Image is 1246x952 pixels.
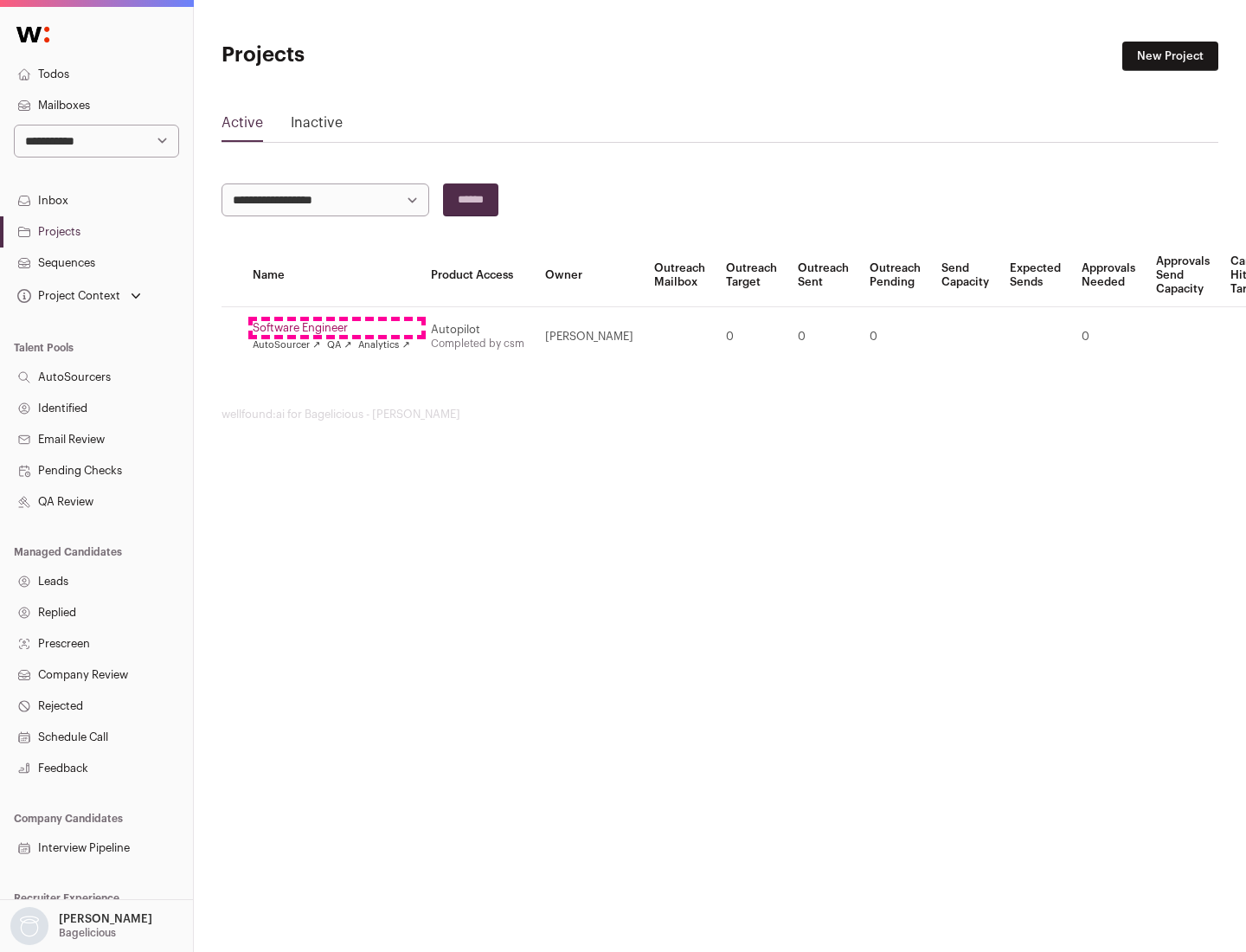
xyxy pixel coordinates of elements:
[787,244,859,307] th: Outreach Sent
[535,244,644,307] th: Owner
[10,907,48,945] img: nopic.png
[431,338,524,349] a: Completed by csm
[859,307,931,367] td: 0
[1146,244,1220,307] th: Approvals Send Capacity
[431,323,524,337] div: Autopilot
[14,289,120,303] div: Project Context
[1071,244,1146,307] th: Approvals Needed
[7,17,59,52] img: Wellfound
[14,284,145,308] button: Open dropdown
[1071,307,1146,367] td: 0
[787,307,859,367] td: 0
[999,244,1071,307] th: Expected Sends
[253,321,410,335] a: Software Engineer
[291,113,343,140] a: Inactive
[327,338,351,352] a: QA ↗
[421,244,535,307] th: Product Access
[59,912,152,926] p: [PERSON_NAME]
[7,907,156,945] button: Open dropdown
[859,244,931,307] th: Outreach Pending
[716,307,787,367] td: 0
[931,244,999,307] th: Send Capacity
[253,338,320,352] a: AutoSourcer ↗
[242,244,421,307] th: Name
[644,244,716,307] th: Outreach Mailbox
[222,113,263,140] a: Active
[358,338,409,352] a: Analytics ↗
[222,42,554,69] h1: Projects
[1122,42,1218,71] a: New Project
[59,926,116,940] p: Bagelicious
[222,408,1218,421] footer: wellfound:ai for Bagelicious - [PERSON_NAME]
[716,244,787,307] th: Outreach Target
[535,307,644,367] td: [PERSON_NAME]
